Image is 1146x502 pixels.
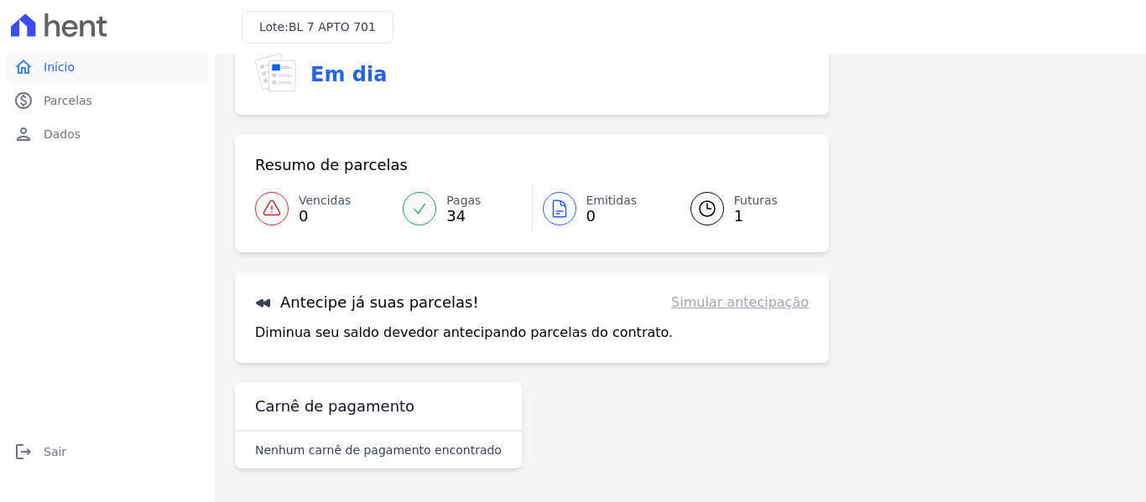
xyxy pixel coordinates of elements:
p: Diminua seu saldo devedor antecipando parcelas do contrato. [255,323,673,343]
span: Pagas [446,192,481,210]
a: homeInício [7,50,208,84]
a: Pagas 34 [393,185,531,232]
h3: Antecipe já suas parcelas! [255,292,479,313]
span: 1 [734,210,778,223]
i: home [13,57,34,77]
span: Dados [44,126,81,142]
span: 34 [446,210,481,223]
a: personDados [7,117,208,151]
a: Vencidas 0 [255,185,393,232]
span: Início [44,59,75,75]
span: 0 [586,210,638,223]
i: person [13,124,34,144]
span: BL 7 APTO 701 [289,20,376,34]
span: 0 [299,210,351,223]
span: Sair [44,443,66,460]
a: paidParcelas [7,84,208,117]
h3: Carnê de pagamento [255,396,414,417]
a: Simular antecipação [671,292,809,313]
span: Parcelas [44,92,92,109]
a: Futuras 1 [670,185,809,232]
span: Emitidas [586,192,638,210]
a: Emitidas 0 [533,185,670,232]
p: Nenhum carnê de pagamento encontrado [255,442,502,458]
a: logoutSair [7,435,208,468]
i: paid [13,91,34,111]
h3: Lote: [259,18,376,36]
span: Vencidas [299,192,351,210]
h3: Resumo de parcelas [255,155,408,175]
h3: Em dia [310,60,387,90]
i: logout [13,442,34,462]
span: Futuras [734,192,778,210]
